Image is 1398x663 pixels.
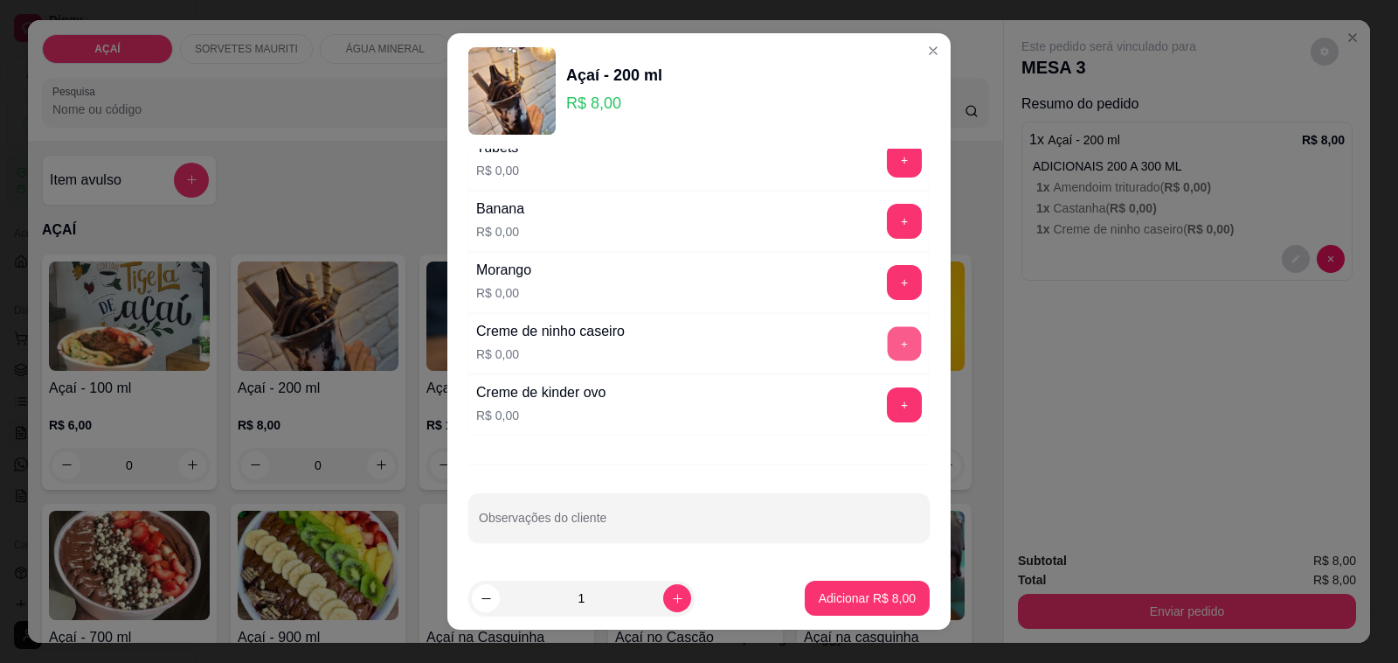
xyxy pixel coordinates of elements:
div: Creme de ninho caseiro [476,321,625,342]
p: R$ 0,00 [476,223,524,241]
button: decrease-product-quantity [472,584,500,612]
div: Creme de kinder ovo [476,382,606,403]
button: add [887,387,922,422]
button: Close [919,37,947,65]
button: add [887,204,922,239]
div: Banana [476,199,524,220]
div: Açaí - 200 ml [566,63,662,87]
button: Adicionar R$ 8,00 [805,581,930,616]
button: increase-product-quantity [663,584,691,612]
div: Morango [476,260,531,281]
img: product-image [468,47,556,135]
input: Observações do cliente [479,516,919,534]
button: add [887,143,922,178]
p: R$ 0,00 [476,345,625,363]
button: add [888,327,922,361]
p: R$ 0,00 [476,407,606,424]
p: R$ 8,00 [566,91,662,115]
button: add [887,265,922,300]
p: Adicionar R$ 8,00 [819,590,916,607]
p: R$ 0,00 [476,284,531,302]
p: R$ 0,00 [476,162,519,179]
